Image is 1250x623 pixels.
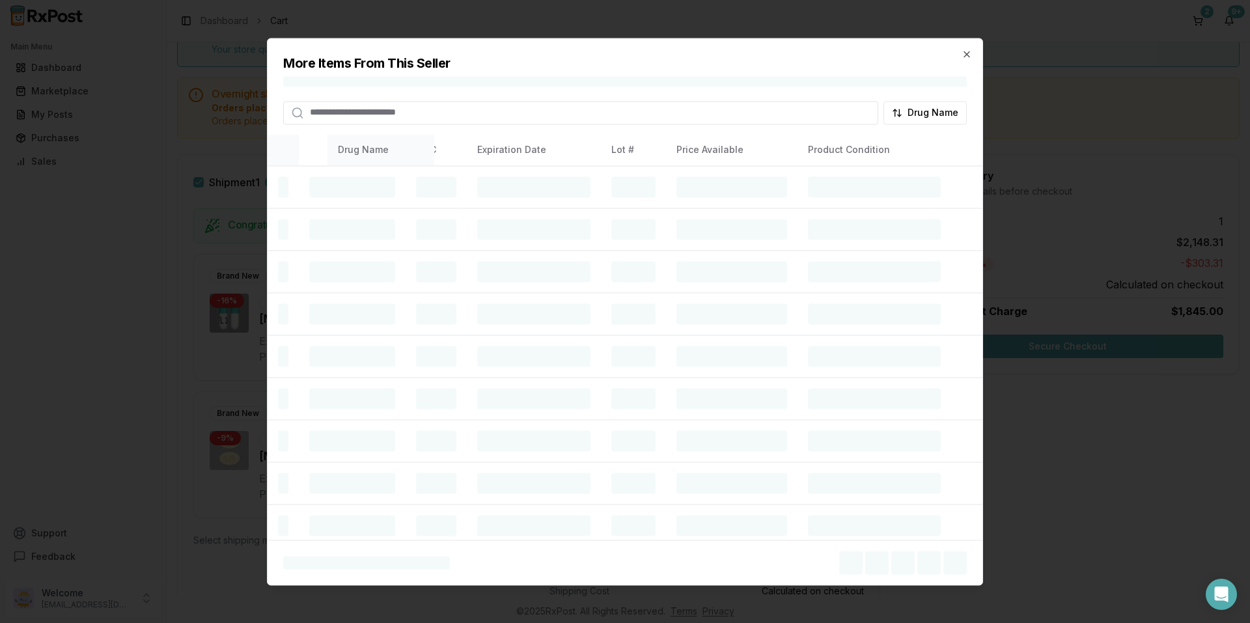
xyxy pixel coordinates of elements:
[601,135,666,166] th: Lot #
[283,54,967,72] h2: More Items From This Seller
[908,106,958,119] span: Drug Name
[467,135,601,166] th: Expiration Date
[883,101,967,124] button: Drug Name
[666,135,798,166] th: Price Available
[327,135,434,166] th: Drug Name
[406,135,467,166] th: NDC
[798,135,951,166] th: Product Condition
